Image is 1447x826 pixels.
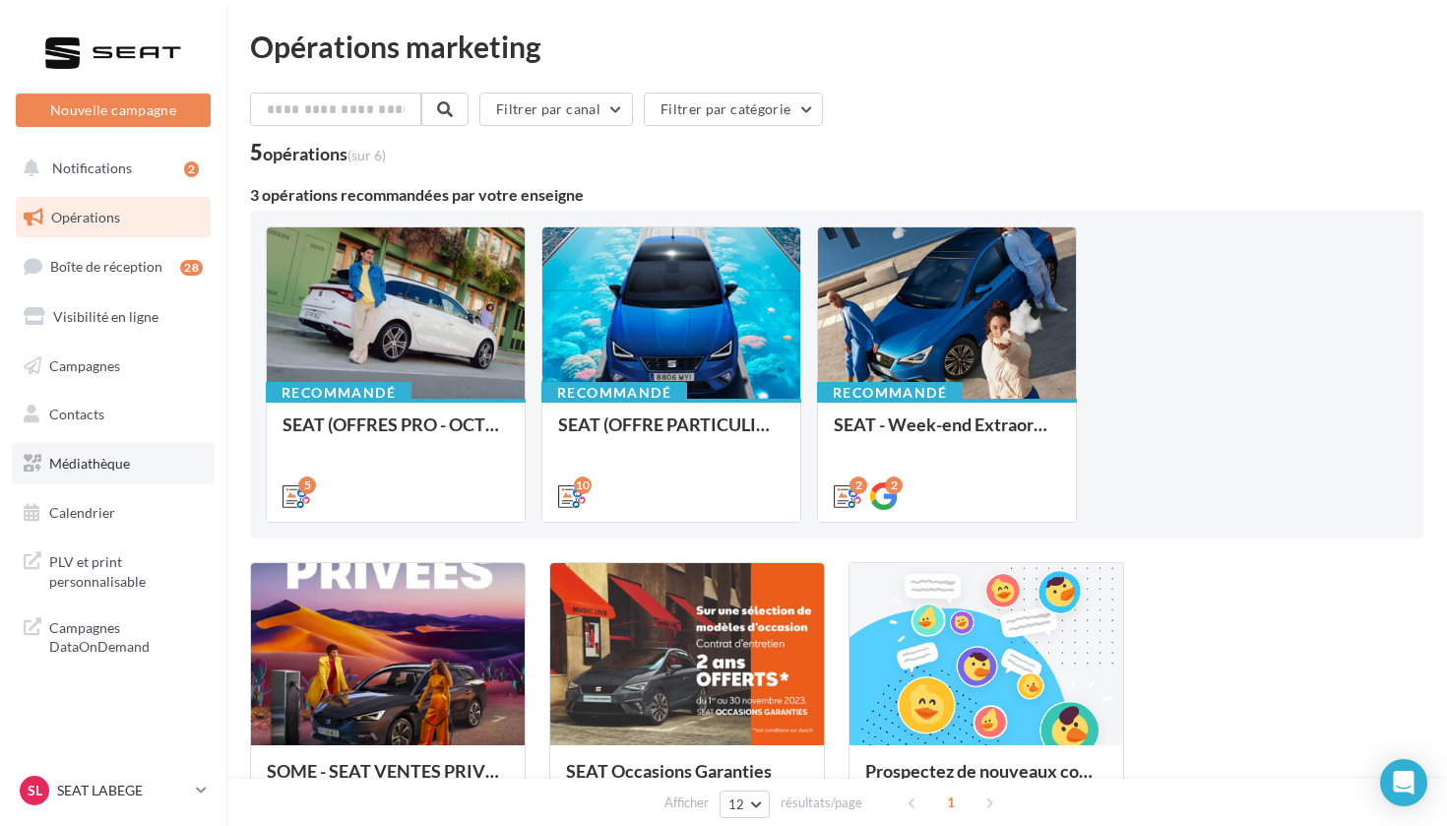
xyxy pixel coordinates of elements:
a: Contacts [12,394,215,435]
a: Visibilité en ligne [12,296,215,338]
a: Campagnes [12,346,215,387]
div: Recommandé [817,382,963,404]
div: SEAT (OFFRE PARTICULIER - OCT) - SOCIAL MEDIA [558,414,785,454]
span: Opérations [51,209,120,225]
div: 5 [298,477,316,494]
div: opérations [263,145,386,162]
div: Recommandé [541,382,687,404]
div: Prospectez de nouveaux contacts [865,761,1107,800]
a: PLV et print personnalisable [12,540,215,599]
span: Contacts [49,406,104,422]
span: 12 [728,796,745,812]
span: Boîte de réception [50,258,162,275]
div: SOME - SEAT VENTES PRIVEES [267,761,509,800]
span: Campagnes DataOnDemand [49,614,203,657]
div: SEAT Occasions Garanties [566,761,808,800]
div: Recommandé [266,382,411,404]
span: Afficher [664,794,709,812]
div: Open Intercom Messenger [1380,759,1427,806]
div: 3 opérations recommandées par votre enseigne [250,187,1423,203]
button: 12 [720,791,770,818]
div: 5 [250,142,386,163]
button: Filtrer par canal [479,93,633,126]
button: Notifications 2 [12,148,207,189]
a: Calendrier [12,492,215,534]
span: Notifications [52,159,132,176]
div: 28 [180,260,203,276]
a: Opérations [12,197,215,238]
a: Médiathèque [12,443,215,484]
span: Calendrier [49,504,115,521]
span: PLV et print personnalisable [49,548,203,591]
span: Médiathèque [49,455,130,472]
a: Campagnes DataOnDemand [12,606,215,665]
span: Campagnes [49,356,120,373]
span: SL [28,781,42,800]
span: (sur 6) [347,147,386,163]
button: Nouvelle campagne [16,94,211,127]
div: 2 [184,161,199,177]
div: SEAT - Week-end Extraordinaire ([GEOGRAPHIC_DATA]) - OCTOBRE [834,414,1060,454]
div: Opérations marketing [250,32,1423,61]
div: SEAT (OFFRES PRO - OCT) - SOCIAL MEDIA [283,414,509,454]
button: Filtrer par catégorie [644,93,823,126]
div: 2 [849,477,867,494]
span: résultats/page [781,794,862,812]
span: Visibilité en ligne [53,308,158,325]
a: Boîte de réception28 [12,245,215,287]
span: 1 [935,787,967,818]
a: SL SEAT LABEGE [16,772,211,809]
p: SEAT LABEGE [57,781,188,800]
div: 2 [885,477,903,494]
div: 10 [574,477,592,494]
